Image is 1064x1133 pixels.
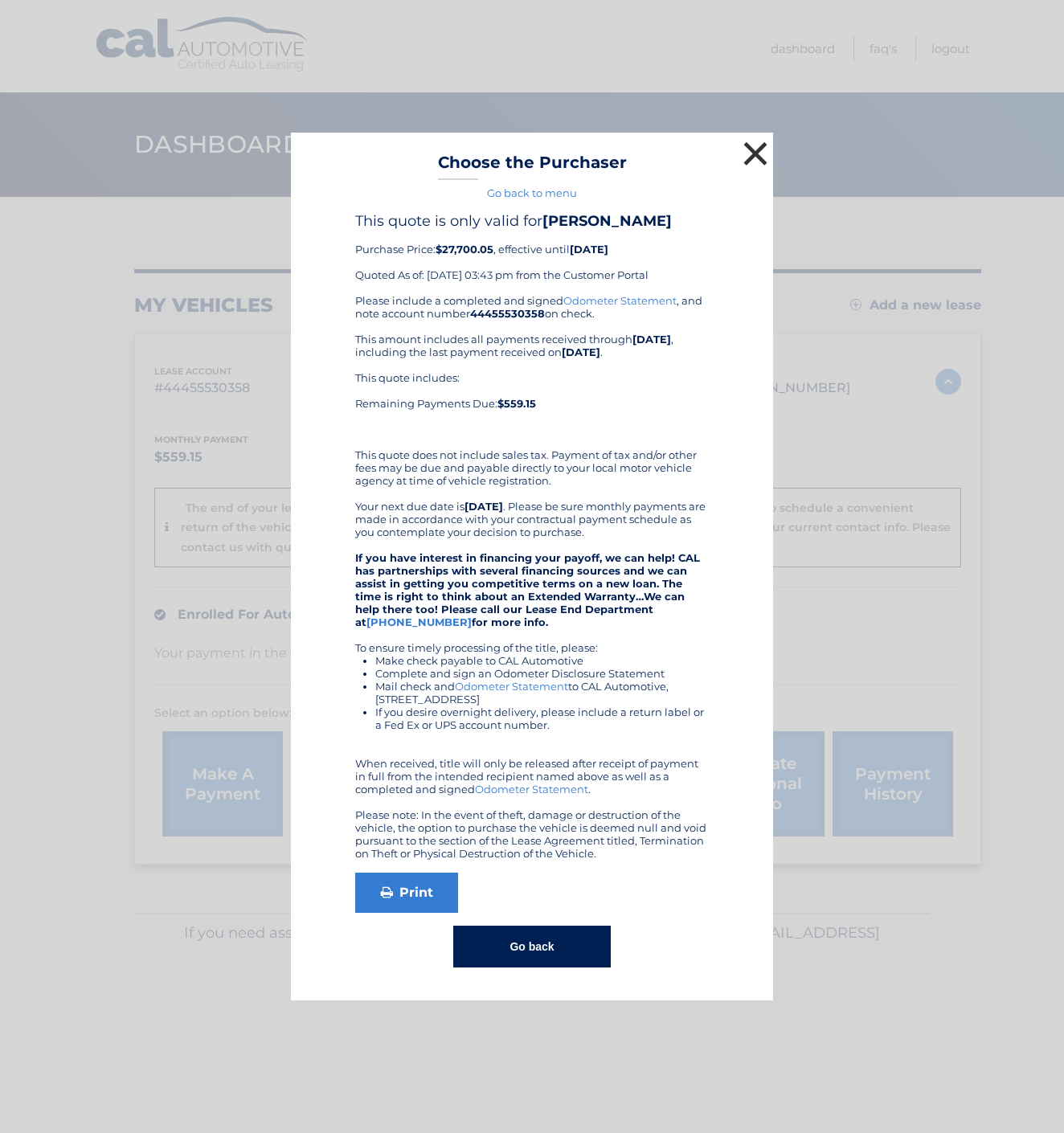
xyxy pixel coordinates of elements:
[355,873,458,913] a: Print
[375,706,709,731] li: If you desire overnight delivery, please include a return label or a Fed Ex or UPS account number.
[570,243,608,256] b: [DATE]
[355,371,709,436] div: This quote includes: Remaining Payments Due:
[470,307,545,320] b: 44455530358
[436,243,493,256] b: $27,700.05
[475,783,588,796] a: Odometer Statement
[355,294,709,860] div: Please include a completed and signed , and note account number on check. This amount includes al...
[375,654,709,667] li: Make check payable to CAL Automotive
[453,926,610,967] button: Go back
[487,186,577,199] a: Go back to menu
[355,551,700,628] strong: If you have interest in financing your payoff, we can help! CAL has partnerships with several fin...
[375,680,709,706] li: Mail check and to CAL Automotive, [STREET_ADDRESS]
[464,500,503,513] b: [DATE]
[375,667,709,680] li: Complete and sign an Odometer Disclosure Statement
[366,616,472,628] a: [PHONE_NUMBER]
[438,153,627,181] h3: Choose the Purchaser
[563,294,677,307] a: Odometer Statement
[497,397,536,410] b: $559.15
[455,680,568,693] a: Odometer Statement
[542,212,672,230] b: [PERSON_NAME]
[355,212,709,230] h4: This quote is only valid for
[562,346,600,358] b: [DATE]
[355,212,709,294] div: Purchase Price: , effective until Quoted As of: [DATE] 03:43 pm from the Customer Portal
[739,137,771,170] button: ×
[632,333,671,346] b: [DATE]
